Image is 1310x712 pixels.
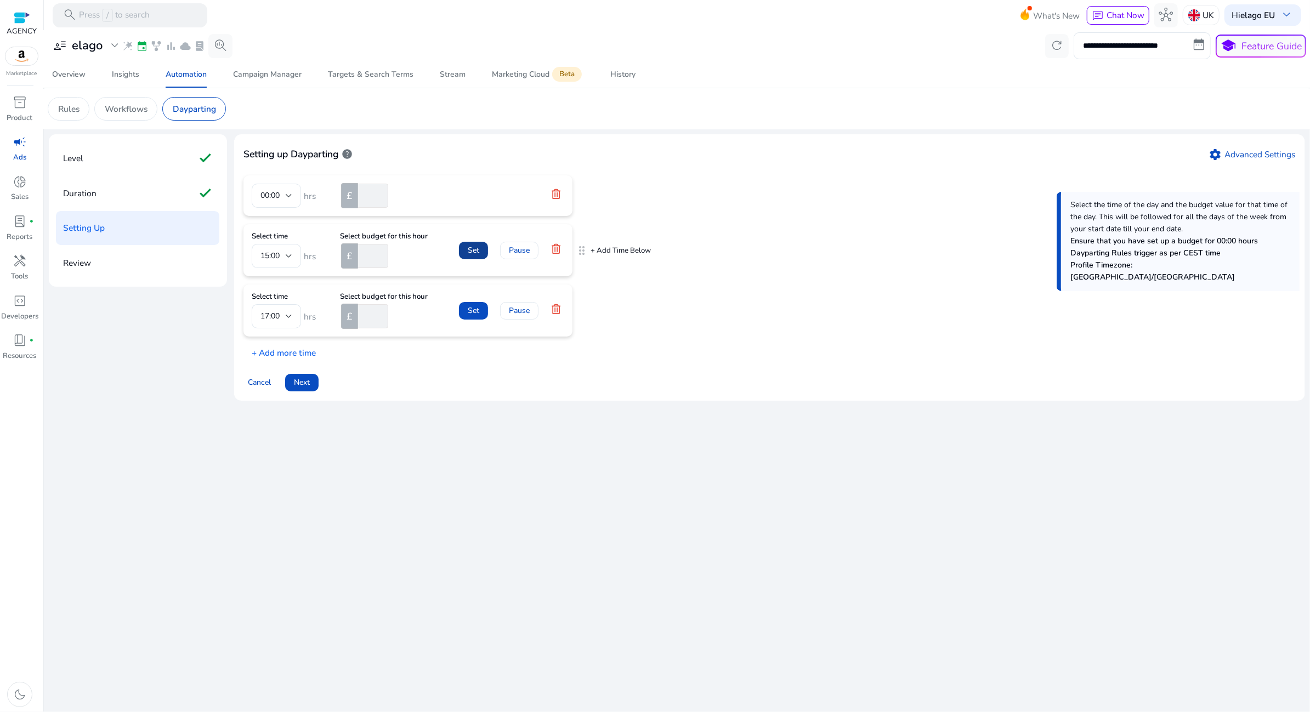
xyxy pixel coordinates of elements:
span: wand_stars [122,40,134,52]
span: lab_profile [13,214,27,229]
span: 15:00 [260,250,280,261]
p: Level [63,149,83,168]
button: refresh [1045,34,1069,58]
span: search_insights [213,38,228,53]
a: Advanced Settings [1209,148,1296,161]
p: Duration [63,184,97,203]
p: Dayparting [173,102,216,115]
span: What's New [1033,6,1080,25]
p: Product [7,113,33,124]
p: Setting Up [63,218,105,237]
span: Setting up Dayparting [243,147,353,161]
p: Sales [11,192,29,203]
span: Set [468,244,479,256]
button: chatChat Now [1087,6,1149,25]
h6: Select time [252,293,316,301]
span: hub [1159,8,1173,22]
span: family_history [150,40,162,52]
span: dark_mode [13,687,27,702]
button: Next [285,374,319,391]
div: Overview [52,71,86,78]
button: schoolFeature Guide [1216,35,1306,58]
p: Marketplace [7,70,37,78]
span: £ [347,249,353,263]
div: Marketing Cloud [492,70,584,79]
div: Select the time of the day and the budget value for that time of the day. This will be followed f... [1057,192,1300,291]
p: Workflows [105,102,148,115]
span: inventory_2 [13,95,27,110]
span: campaign [13,135,27,149]
mat-icon: drag_indicator [575,242,588,259]
mat-icon: check [198,184,212,203]
span: keyboard_arrow_down [1280,8,1294,22]
p: Resources [3,351,37,362]
span: hrs [301,250,316,263]
h3: elago [72,38,103,53]
span: hrs [301,190,316,202]
div: Insights [112,71,139,78]
button: search_insights [208,34,232,58]
h6: Select time [252,232,316,241]
span: fiber_manual_record [29,338,34,343]
span: Beta [552,67,582,82]
img: uk.svg [1188,9,1200,21]
button: Set [459,242,488,259]
span: hrs [301,310,316,323]
span: help [341,148,353,160]
span: search [63,8,77,22]
p: Developers [1,311,38,322]
button: hub [1154,3,1178,27]
p: Hi [1232,11,1275,19]
span: lab_profile [194,40,206,52]
span: Pause [509,244,530,256]
span: £ [347,309,353,323]
span: / [102,9,112,22]
span: Cancel [248,377,271,388]
span: event [136,40,148,52]
div: Targets & Search Terms [328,71,413,78]
span: Chat Now [1107,9,1144,21]
span: school [1220,37,1237,55]
span: user_attributes [53,38,67,53]
span: fiber_manual_record [29,219,34,224]
span: refresh [1050,38,1064,53]
span: book_4 [13,333,27,348]
p: Feature Guide [1242,39,1302,53]
p: Reports [7,232,33,243]
p: Tools [12,271,29,282]
span: Next [294,377,310,388]
span: code_blocks [13,294,27,308]
p: AGENCY [7,26,37,37]
span: cloud [179,40,191,52]
button: Set [459,302,488,320]
h6: Select budget for this hour [340,293,428,301]
button: Pause [500,302,538,320]
span: 17:00 [260,311,280,321]
span: handyman [13,254,27,268]
span: chat [1092,10,1104,22]
span: Set [468,305,479,316]
b: elago EU [1240,9,1275,21]
span: Pause [509,305,530,316]
p: UK [1203,5,1214,25]
span: expand_more [107,38,122,53]
img: amazon.svg [5,47,38,65]
p: Ads [13,152,26,163]
button: Cancel [243,374,275,391]
b: Profile Timezone: [GEOGRAPHIC_DATA]/[GEOGRAPHIC_DATA] [1071,260,1235,282]
div: Automation [166,71,207,78]
button: Pause [500,242,538,259]
h6: Select budget for this hour [340,232,428,241]
div: History [610,71,636,78]
p: Rules [58,102,80,115]
span: bar_chart [165,40,177,52]
p: + Add Time Below [591,246,651,256]
p: Review [63,253,91,272]
mat-icon: check [198,149,212,168]
div: Campaign Manager [233,71,302,78]
span: donut_small [13,175,27,189]
div: Stream [440,71,466,78]
b: Dayparting Rules trigger as per CEST time [1071,248,1221,258]
p: + Add more time [243,341,316,359]
p: Press to search [79,9,150,22]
